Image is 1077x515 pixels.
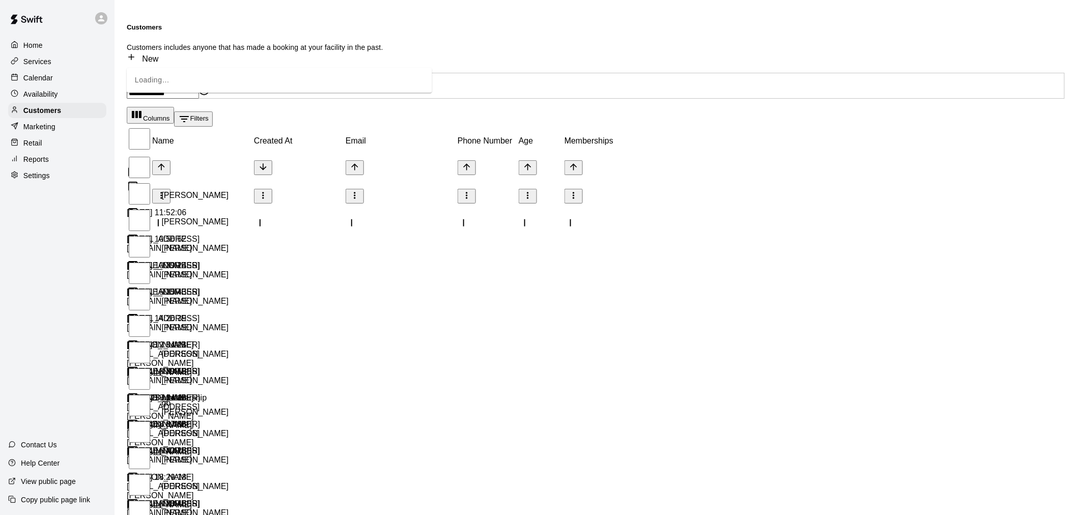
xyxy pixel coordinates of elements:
[127,261,218,270] div: 2025-10-09 10:39:24
[8,135,106,151] a: Retail
[127,235,229,263] div: [PERSON_NAME]
[458,127,519,155] div: Phone Number
[254,127,346,155] div: Created At
[127,54,158,63] a: New
[127,420,218,429] div: 2025-10-07 18:07:56
[21,458,60,468] p: Help Center
[127,393,218,403] div: 2025-10-07 18:14:16
[127,473,218,482] div: 2025-10-06 18:29:18
[564,127,717,155] div: Memberships
[23,89,58,99] p: Availability
[127,288,218,297] div: 2025-10-08 15:15:43
[8,168,106,183] a: Settings
[346,127,458,155] div: Email
[23,105,61,116] p: Customers
[8,103,106,118] a: Customers
[152,127,254,155] div: Name
[21,476,76,487] p: View public page
[129,368,150,390] input: Select row
[127,340,218,350] div: 2025-10-08 12:54:21
[129,183,150,205] input: Select row
[127,473,229,501] div: [PERSON_NAME]
[127,499,218,508] div: 2025-10-06 18:28:46
[127,340,229,368] div: [PERSON_NAME]
[127,393,279,403] div: MVP 25 Membership
[127,235,218,244] div: 2025-10-09 10:56:52
[127,208,229,236] div: [PERSON_NAME]
[8,152,106,167] a: Reports
[127,23,1065,31] h5: Customers
[23,170,50,181] p: Settings
[127,314,229,342] div: [PERSON_NAME]
[23,154,49,164] p: Reports
[129,421,150,443] input: Select row
[129,316,150,337] input: Select row
[129,289,150,310] input: Select row
[8,38,106,53] a: Home
[23,40,43,50] p: Home
[8,87,106,102] a: Availability
[8,70,106,85] a: Calendar
[129,448,150,469] input: Select row
[129,395,150,416] input: Select row
[129,128,150,150] input: Select all rows
[23,56,51,67] p: Services
[23,138,42,148] p: Retail
[127,314,218,323] div: 2025-10-08 14:26:39
[127,182,229,210] div: [PERSON_NAME]
[8,119,106,134] a: Marketing
[23,73,53,83] p: Calendar
[127,367,218,376] div: 2025-10-07 18:39:59
[23,122,55,132] p: Marketing
[127,73,1065,99] div: Search customers by name or email
[127,446,218,455] div: 2025-10-07 16:42:26
[129,236,150,257] input: Select row
[129,157,150,178] input: Select row
[21,440,57,450] p: Contact Us
[519,127,564,155] div: Age
[127,420,229,448] div: [PERSON_NAME]
[129,474,150,496] input: Select row
[127,288,229,316] div: [PERSON_NAME]
[127,107,174,124] button: Select columns
[8,54,106,69] a: Services
[127,208,218,217] div: 2025-10-09 11:52:06
[127,261,229,289] div: [PERSON_NAME]
[127,367,229,395] div: [PERSON_NAME]
[129,342,150,363] input: Select row
[174,111,213,127] button: Show filters
[129,263,150,284] input: Select row
[21,495,90,505] p: Copy public page link
[127,42,1065,52] p: Customers includes anyone that has made a booking at your facility in the past.
[127,68,432,93] div: Loading…
[127,446,229,474] div: [PERSON_NAME]
[127,393,229,421] div: gb [PERSON_NAME]
[129,210,150,231] input: Select row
